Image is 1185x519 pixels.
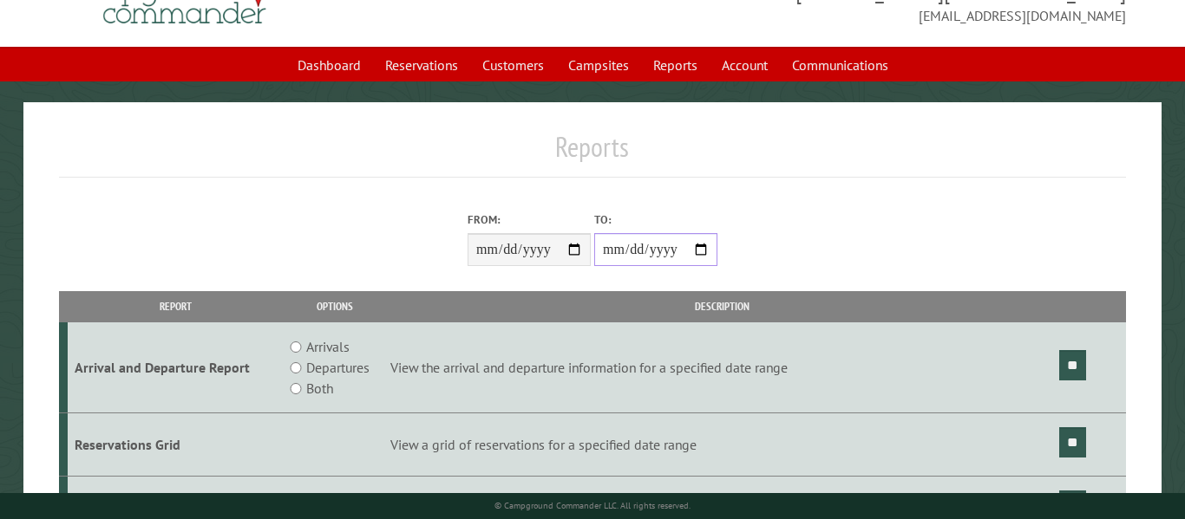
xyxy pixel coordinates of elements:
[711,49,778,81] a: Account
[594,211,717,228] label: To:
[68,322,283,413] td: Arrival and Departure Report
[387,291,1056,321] th: Description
[782,49,899,81] a: Communications
[494,500,691,511] small: © Campground Commander LLC. All rights reserved.
[287,49,371,81] a: Dashboard
[306,357,370,378] label: Departures
[59,130,1125,178] h1: Reports
[387,413,1056,477] td: View a grid of reservations for a specified date range
[283,291,387,321] th: Options
[306,336,350,357] label: Arrivals
[375,49,468,81] a: Reservations
[68,291,283,321] th: Report
[387,322,1056,413] td: View the arrival and departure information for a specified date range
[468,211,591,228] label: From:
[68,413,283,477] td: Reservations Grid
[306,378,333,399] label: Both
[643,49,708,81] a: Reports
[472,49,554,81] a: Customers
[558,49,639,81] a: Campsites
